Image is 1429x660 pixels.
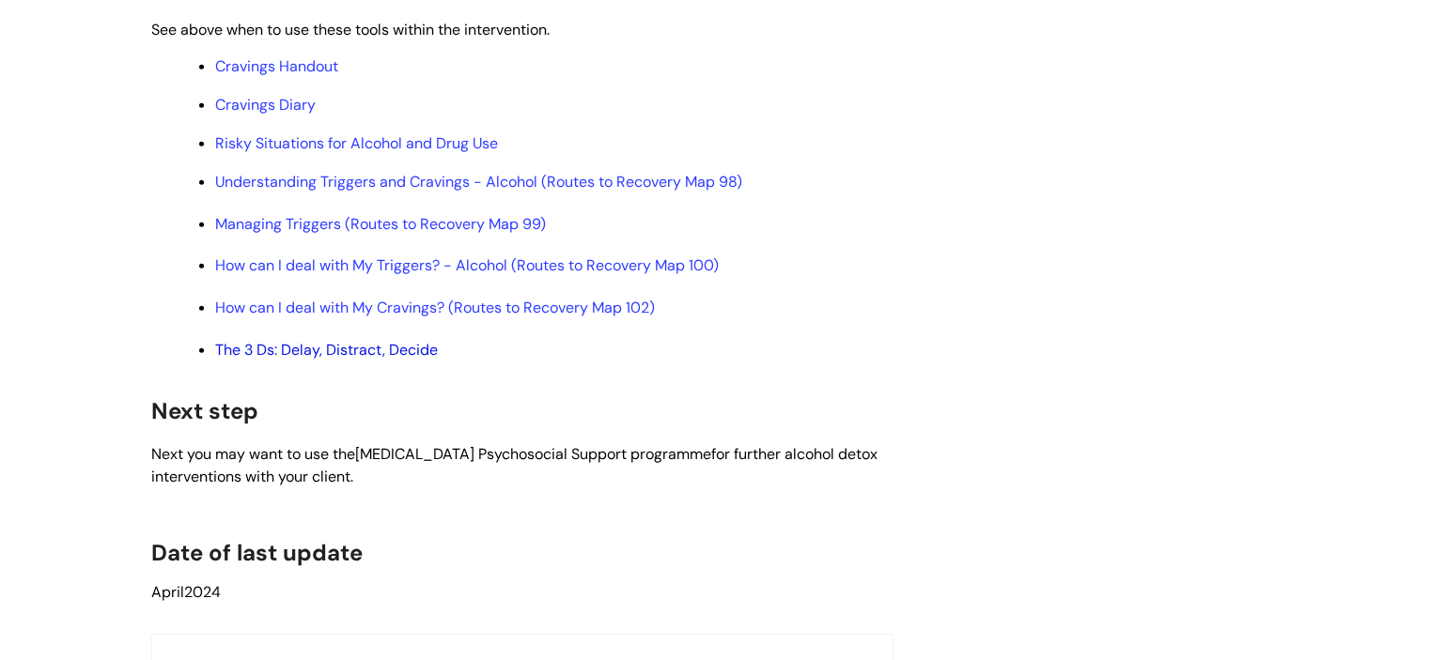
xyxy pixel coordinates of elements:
a: Cravings Diary [215,95,316,115]
span: April [151,582,184,602]
a: Risky Situations for Alcohol and Drug Use [215,133,498,153]
span: See above when to use these tools within the intervention. [151,20,550,39]
a: How can I deal with My Triggers? - Alcohol (Routes to Recovery Map 100) [215,255,719,275]
a: Understanding Triggers and Cravings - Alcohol (Routes to Recovery Map 98) [215,172,742,192]
a: [MEDICAL_DATA] Psychosocial Support programme [355,444,711,464]
span: Next you may want to use the [151,444,355,464]
span: Next step [151,396,258,425]
a: How can I deal with My Cravings? (Routes to Recovery Map 102) [215,298,655,317]
a: The 3 Ds: Delay, Distract, Decide [215,340,438,360]
span: Date of last update [151,538,363,567]
span: 2024 [151,582,221,602]
a: Managing Triggers (Routes to Recovery Map 99) [215,214,546,234]
a: Cravings Handout [215,56,338,76]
